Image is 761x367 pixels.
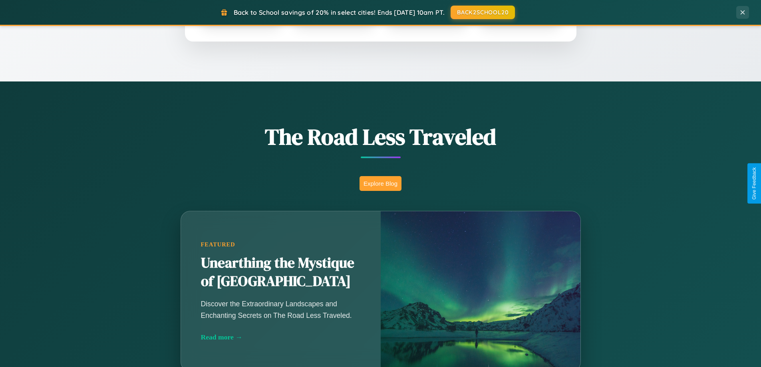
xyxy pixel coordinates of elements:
[234,8,445,16] span: Back to School savings of 20% in select cities! Ends [DATE] 10am PT.
[201,298,361,321] p: Discover the Extraordinary Landscapes and Enchanting Secrets on The Road Less Traveled.
[201,241,361,248] div: Featured
[751,167,757,200] div: Give Feedback
[360,176,401,191] button: Explore Blog
[141,121,620,152] h1: The Road Less Traveled
[451,6,515,19] button: BACK2SCHOOL20
[201,254,361,291] h2: Unearthing the Mystique of [GEOGRAPHIC_DATA]
[201,333,361,341] div: Read more →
